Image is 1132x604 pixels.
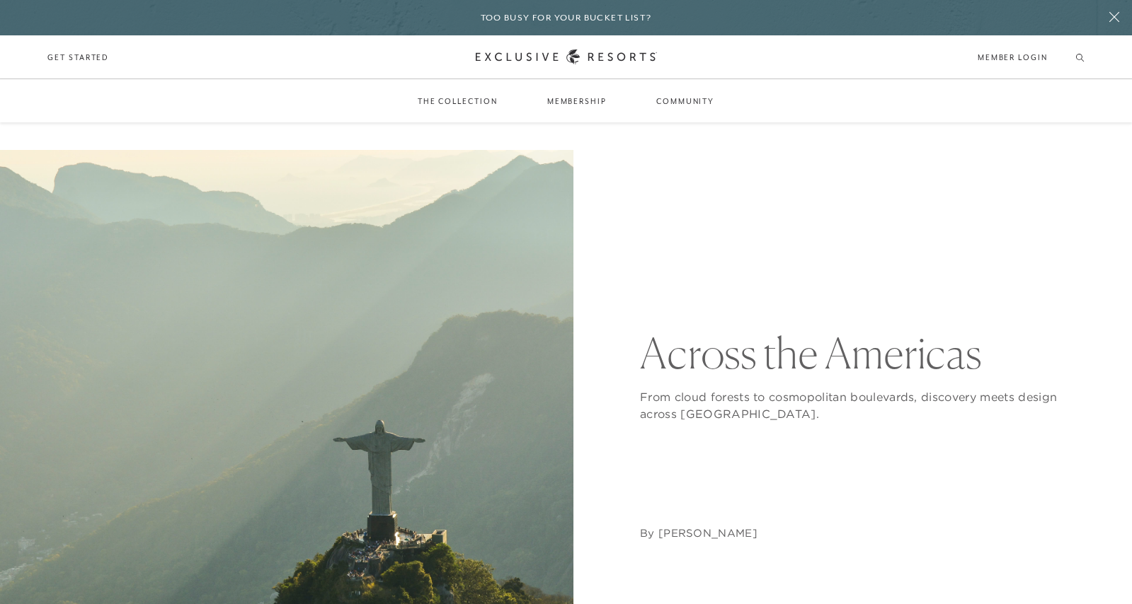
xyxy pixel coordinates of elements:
iframe: Qualified Messenger [1067,539,1132,604]
a: Member Login [978,51,1048,64]
p: From cloud forests to cosmopolitan boulevards, discovery meets design across [GEOGRAPHIC_DATA]. [640,388,1085,422]
a: The Collection [404,81,512,122]
h6: Too busy for your bucket list? [481,11,652,25]
a: Get Started [47,51,109,64]
address: By [PERSON_NAME] [640,526,757,540]
h1: Across the Americas [640,332,1085,374]
a: Membership [533,81,621,122]
a: Community [642,81,728,122]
